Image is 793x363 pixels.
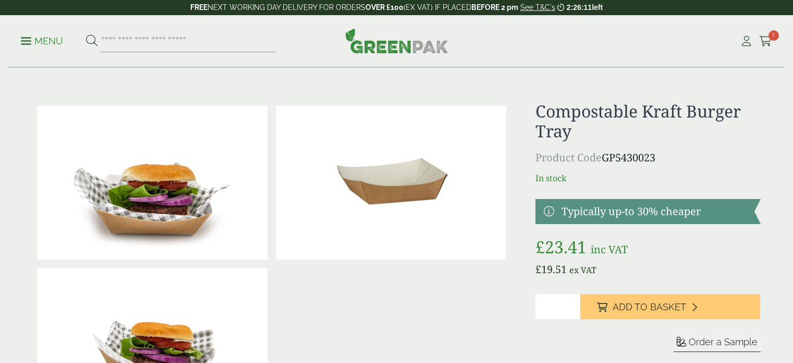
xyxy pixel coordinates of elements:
strong: OVER £100 [365,3,404,11]
span: 2:26:11 [567,3,592,11]
img: IMG_5665 [37,106,267,260]
strong: BEFORE 2 pm [471,3,518,11]
strong: FREE [190,3,208,11]
p: GP5430023 [535,150,760,166]
span: inc VAT [591,242,628,256]
span: 1 [768,30,779,41]
bdi: 23.41 [535,236,587,258]
span: Order a Sample [689,336,758,347]
img: Dsc3276a_2 [276,106,506,260]
p: Menu [21,35,63,48]
a: See T&C's [520,3,555,11]
span: ex VAT [569,264,596,276]
a: Menu [21,35,63,45]
a: 1 [759,33,772,49]
span: £ [535,236,545,258]
p: In stock [535,172,760,184]
button: Add to Basket [580,294,760,319]
button: Order a Sample [674,336,761,352]
span: £ [535,262,541,276]
i: Cart [759,36,772,46]
span: Add to Basket [613,301,686,313]
span: Product Code [535,150,602,165]
span: left [592,3,603,11]
img: GreenPak Supplies [345,28,448,53]
h1: Compostable Kraft Burger Tray [535,101,760,142]
bdi: 19.51 [535,262,567,276]
i: My Account [740,36,753,46]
